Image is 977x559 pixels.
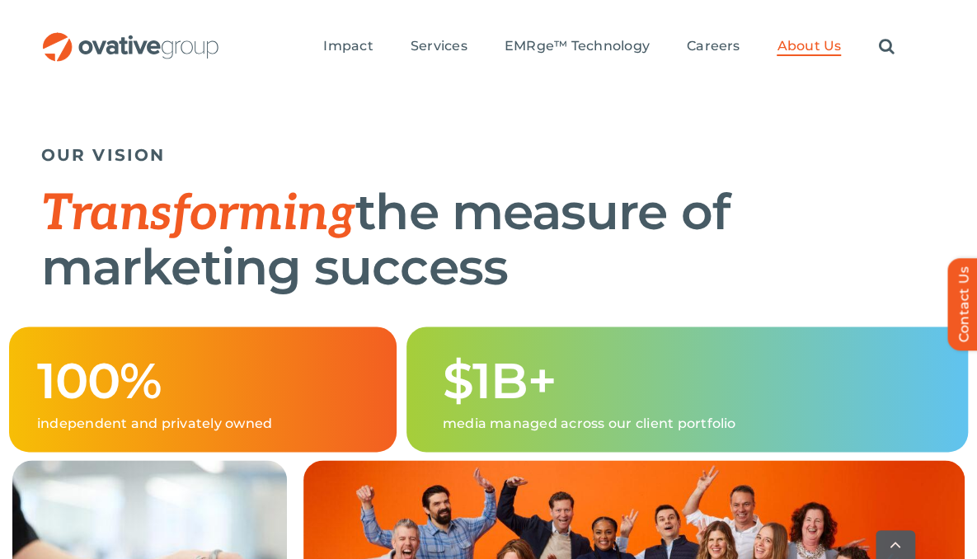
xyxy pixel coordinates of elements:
h1: 100% [37,355,369,407]
p: independent and privately owned [37,416,369,432]
nav: Menu [323,21,894,73]
p: media managed across our client portfolio [443,416,941,432]
a: Search [878,38,894,56]
span: EMRge™ Technology [505,38,650,54]
span: Transforming [41,185,355,244]
a: Careers [687,38,740,56]
a: Services [411,38,467,56]
span: Careers [687,38,740,54]
span: About Us [777,38,841,54]
a: OG_Full_horizontal_RGB [41,31,220,46]
a: About Us [777,38,841,56]
h5: OUR VISION [41,145,936,165]
a: Impact [323,38,373,56]
a: EMRge™ Technology [505,38,650,56]
span: Services [411,38,467,54]
span: Impact [323,38,373,54]
h1: the measure of marketing success [41,186,936,294]
h1: $1B+ [443,355,941,407]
